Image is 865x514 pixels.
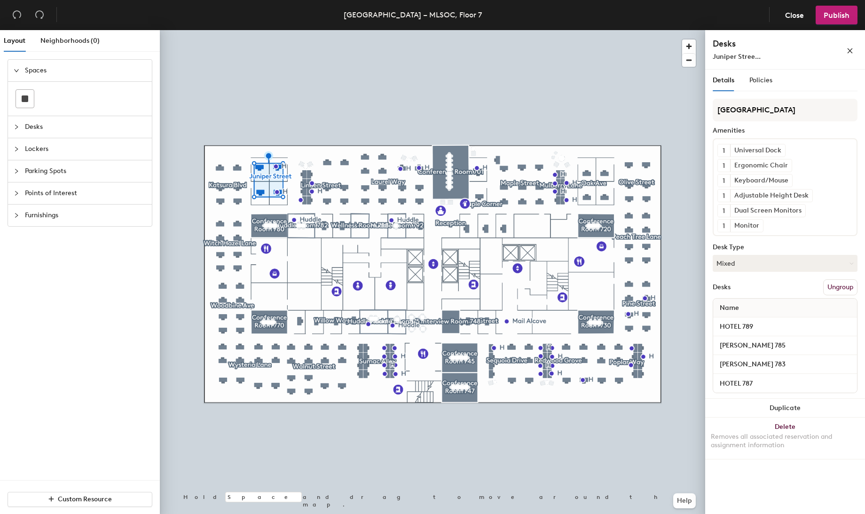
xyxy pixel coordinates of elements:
[14,213,19,218] span: collapsed
[705,418,865,459] button: DeleteRemoves all associated reservation and assignment information
[58,495,112,503] span: Custom Resource
[847,47,853,54] span: close
[713,38,816,50] h4: Desks
[713,76,734,84] span: Details
[785,11,804,20] span: Close
[14,146,19,152] span: collapsed
[718,159,730,172] button: 1
[715,358,855,371] input: Unnamed desk
[705,399,865,418] button: Duplicate
[718,220,730,232] button: 1
[730,159,792,172] div: Ergonomic Chair
[777,6,812,24] button: Close
[730,220,763,232] div: Monitor
[723,146,725,156] span: 1
[344,9,482,21] div: [GEOGRAPHIC_DATA] – MLSOC, Floor 7
[713,244,857,251] div: Desk Type
[4,37,25,45] span: Layout
[715,300,744,316] span: Name
[14,124,19,130] span: collapsed
[730,144,785,157] div: Universal Dock
[713,53,761,61] span: Juniper Stree...
[718,205,730,217] button: 1
[8,6,26,24] button: Undo (⌘ + Z)
[730,205,805,217] div: Dual Screen Monitors
[711,433,859,450] div: Removes all associated reservation and assignment information
[715,377,855,390] input: Unnamed desk
[14,190,19,196] span: collapsed
[14,68,19,73] span: expanded
[25,138,146,160] span: Lockers
[713,255,857,272] button: Mixed
[816,6,857,24] button: Publish
[730,174,792,187] div: Keyboard/Mouse
[40,37,100,45] span: Neighborhoods (0)
[823,279,857,295] button: Ungroup
[824,11,849,20] span: Publish
[749,76,772,84] span: Policies
[718,174,730,187] button: 1
[673,493,696,508] button: Help
[723,161,725,171] span: 1
[25,160,146,182] span: Parking Spots
[723,191,725,201] span: 1
[723,221,725,231] span: 1
[25,205,146,226] span: Furnishings
[14,168,19,174] span: collapsed
[730,190,812,202] div: Adjustable Height Desk
[718,144,730,157] button: 1
[8,492,152,507] button: Custom Resource
[12,10,22,19] span: undo
[713,284,731,291] div: Desks
[713,127,857,134] div: Amenities
[718,190,730,202] button: 1
[715,339,855,352] input: Unnamed desk
[25,116,146,138] span: Desks
[723,176,725,186] span: 1
[723,206,725,216] span: 1
[30,6,49,24] button: Redo (⌘ + ⇧ + Z)
[25,182,146,204] span: Points of Interest
[715,320,855,333] input: Unnamed desk
[25,60,146,81] span: Spaces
